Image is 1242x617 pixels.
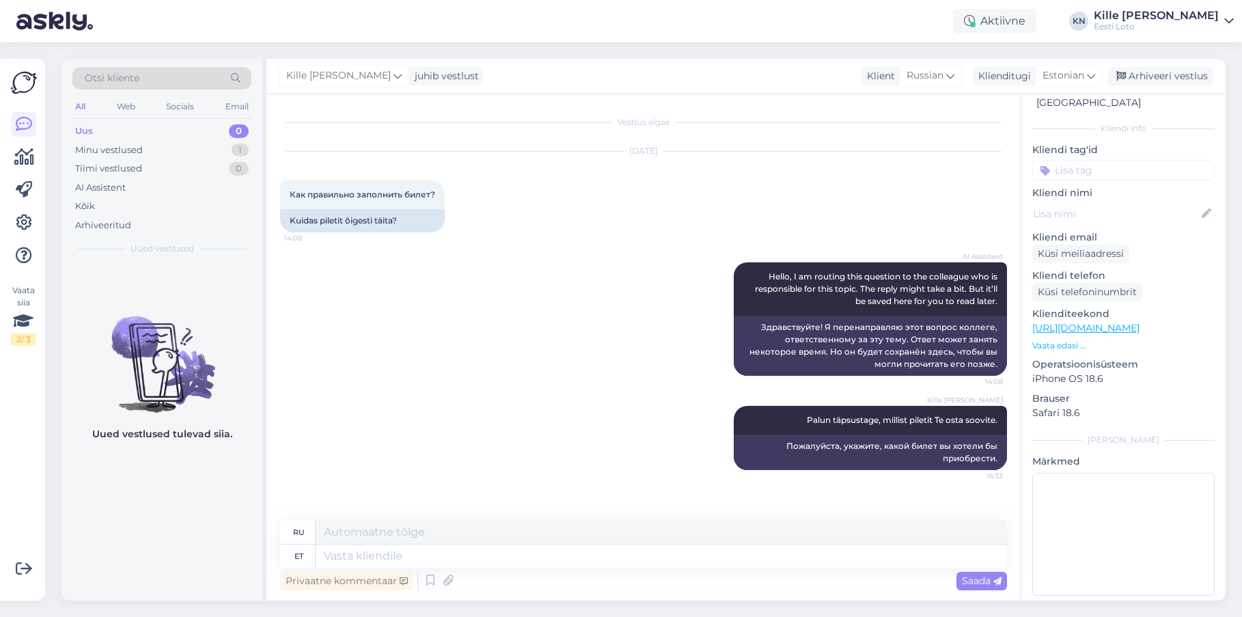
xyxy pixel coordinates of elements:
[1032,392,1215,406] p: Brauser
[1043,68,1084,83] span: Estonian
[1036,81,1201,110] div: [GEOGRAPHIC_DATA], [GEOGRAPHIC_DATA]
[907,68,943,83] span: Russian
[755,271,999,306] span: Hello, I am routing this question to the colleague who is responsible for this topic. The reply m...
[1032,269,1215,283] p: Kliendi telefon
[1032,434,1215,446] div: [PERSON_NAME]
[286,68,391,83] span: Kille [PERSON_NAME]
[229,162,249,176] div: 0
[1032,454,1215,469] p: Märkmed
[293,521,305,544] div: ru
[1094,10,1234,32] a: Kille [PERSON_NAME]Eesti Loto
[11,284,36,346] div: Vaata siia
[11,333,36,346] div: 2 / 3
[229,124,249,138] div: 0
[85,71,139,85] span: Otsi kliente
[952,376,1003,387] span: 14:08
[952,471,1003,481] span: 16:33
[92,427,232,441] p: Uued vestlused tulevad siia.
[973,69,1031,83] div: Klienditugi
[1094,10,1219,21] div: Kille [PERSON_NAME]
[1108,67,1213,85] div: Arhiveeri vestlus
[1032,122,1215,135] div: Kliendi info
[962,575,1002,587] span: Saada
[280,209,445,232] div: Kuidas piletit õigesti täita?
[1033,206,1199,221] input: Lisa nimi
[927,395,1003,405] span: Kille [PERSON_NAME]
[284,233,335,243] span: 14:08
[1094,21,1219,32] div: Eesti Loto
[1032,143,1215,157] p: Kliendi tag'id
[1032,372,1215,386] p: iPhone OS 18.6
[114,98,138,115] div: Web
[75,124,93,138] div: Uus
[1032,340,1215,352] p: Vaata edasi ...
[807,415,997,425] span: Palun täpsustage, millist piletit Te osta soovite.
[75,143,143,157] div: Minu vestlused
[952,251,1003,262] span: AI Assistent
[1032,186,1215,200] p: Kliendi nimi
[223,98,251,115] div: Email
[1069,12,1088,31] div: KN
[1032,307,1215,321] p: Klienditeekond
[953,9,1036,33] div: Aktiivne
[734,316,1007,376] div: Здравствуйте! Я перенаправляю этот вопрос коллеге, ответственному за эту тему. Ответ может занять...
[280,145,1007,157] div: [DATE]
[75,162,142,176] div: Tiimi vestlused
[75,200,95,213] div: Kõik
[290,189,435,200] span: Как правильно заполнить билет?
[61,292,262,415] img: No chats
[75,219,131,232] div: Arhiveeritud
[280,572,413,590] div: Privaatne kommentaar
[232,143,249,157] div: 1
[1032,357,1215,372] p: Operatsioonisüsteem
[409,69,479,83] div: juhib vestlust
[130,243,194,255] span: Uued vestlused
[75,181,126,195] div: AI Assistent
[1032,245,1129,263] div: Küsi meiliaadressi
[1032,230,1215,245] p: Kliendi email
[294,545,303,568] div: et
[280,116,1007,128] div: Vestlus algas
[163,98,197,115] div: Socials
[1032,160,1215,180] input: Lisa tag
[1032,283,1142,301] div: Küsi telefoninumbrit
[734,435,1007,470] div: Пожалуйста, укажите, какой билет вы хотели бы приобрести.
[11,70,37,96] img: Askly Logo
[1032,322,1140,334] a: [URL][DOMAIN_NAME]
[861,69,895,83] div: Klient
[1032,406,1215,420] p: Safari 18.6
[72,98,88,115] div: All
